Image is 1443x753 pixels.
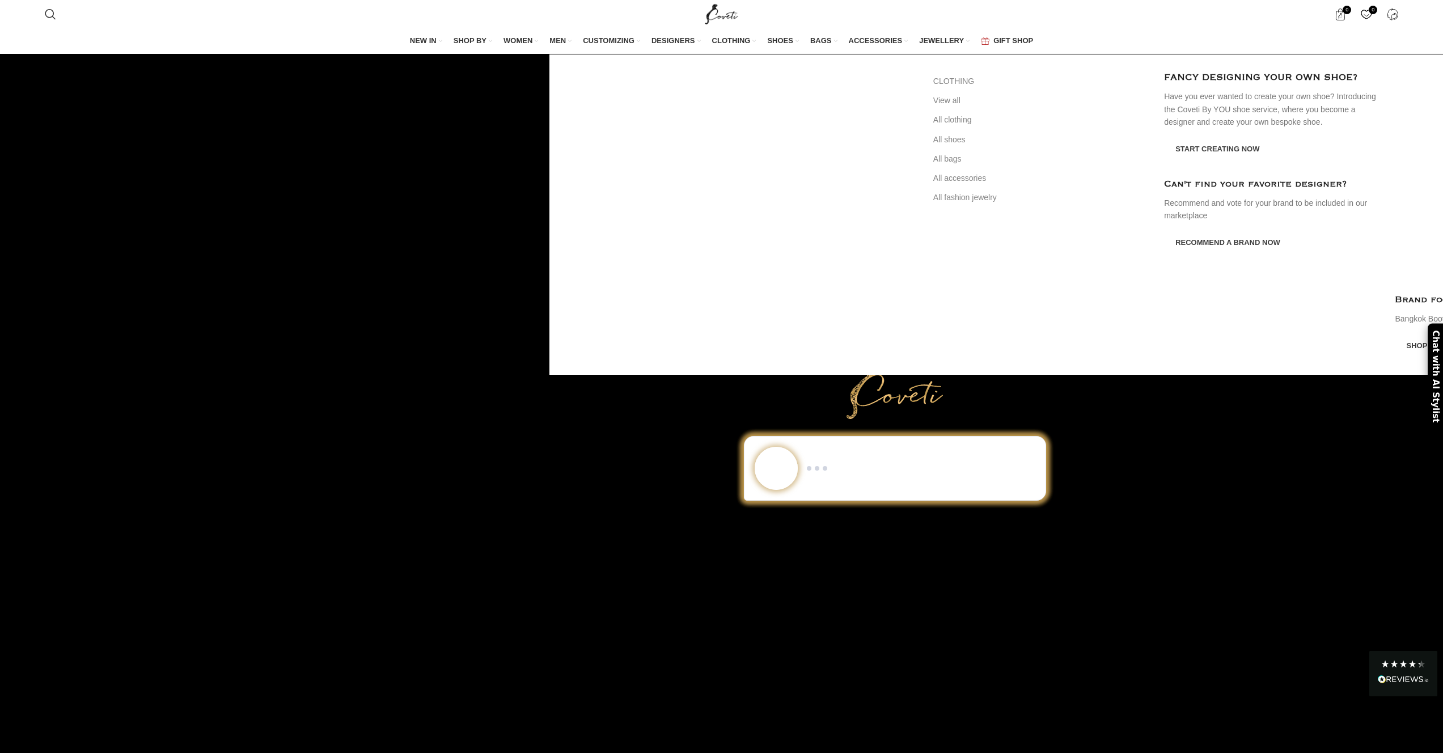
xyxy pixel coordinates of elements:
p: Recommend and vote for your brand to be included in our marketplace [1164,197,1378,222]
a: NEW IN [410,29,442,53]
span: SHOES [767,36,793,46]
a: Site logo [703,9,740,18]
a: Recommend a brand now [1164,231,1292,255]
a: All bags [933,149,1147,168]
a: 0 [1355,3,1378,26]
span: ACCESSORIES [849,36,903,46]
a: CLOTHING [712,29,756,53]
a: CUSTOMIZING [583,29,640,53]
img: REVIEWS.io [1378,675,1429,683]
div: Main navigation [39,29,1404,53]
div: My Wishlist [1355,3,1378,26]
span: NEW IN [410,36,437,46]
a: DESIGNERS [651,29,701,53]
span: CLOTHING [933,76,974,86]
a: All fashion jewelry [933,188,1147,207]
span: DESIGNERS [651,36,695,46]
a: All accessories [933,168,1147,188]
a: 0 [1328,3,1352,26]
span: CLOTHING [712,36,751,46]
a: GIFT SHOP [981,29,1033,53]
div: Read All Reviews [1369,651,1437,696]
h4: FANCY DESIGNING YOUR OWN SHOE? [1164,71,1378,84]
img: GiftBag [981,37,989,45]
p: Have you ever wanted to create your own shoe? Introducing the Coveti By YOU shoe service, where y... [1164,90,1378,128]
span: WOMEN [503,36,532,46]
span: BAGS [810,36,832,46]
span: 0 [1343,6,1351,14]
a: WOMEN [503,29,538,53]
span: GIFT SHOP [993,36,1033,46]
a: View all [933,91,1147,110]
div: 4.28 Stars [1381,659,1426,669]
a: All clothing [933,110,1147,129]
span: SHOP BY [454,36,486,46]
a: SHOES [767,29,799,53]
div: Read All Reviews [1378,673,1429,688]
span: JEWELLERY [919,36,964,46]
a: Search [39,3,62,26]
div: Chat to Shop demo [736,436,1054,501]
a: MEN [549,29,572,53]
span: 0 [1369,6,1377,14]
span: MEN [549,36,566,46]
img: Primary Gold [847,360,943,419]
a: ACCESSORIES [849,29,908,53]
a: Start creating now [1164,137,1271,161]
span: CUSTOMIZING [583,36,634,46]
a: JEWELLERY [919,29,970,53]
a: SHOP BY [454,29,492,53]
a: BAGS [810,29,837,53]
h4: Can't find your favorite designer? [1164,178,1378,191]
a: All shoes [933,130,1147,149]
